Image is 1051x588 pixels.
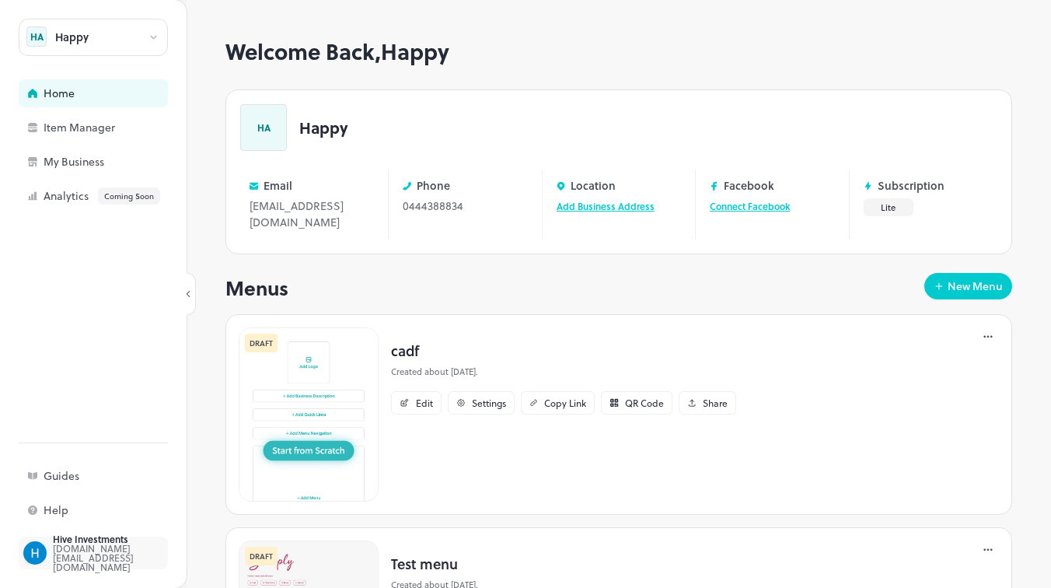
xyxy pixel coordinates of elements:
[924,273,1012,299] button: New Menu
[240,104,287,151] div: HA
[44,471,199,481] div: Guides
[53,544,199,572] div: [DOMAIN_NAME][EMAIL_ADDRESS][DOMAIN_NAME]
[53,534,199,544] div: Hive Investments
[26,26,47,47] div: HA
[264,180,292,191] p: Email
[625,398,664,408] div: QR Code
[391,553,736,574] p: Test menu
[44,156,199,167] div: My Business
[724,180,774,191] p: Facebook
[98,187,160,205] div: Coming Soon
[403,198,527,214] div: 0444388834
[225,273,288,303] p: Menus
[44,122,199,133] div: Item Manager
[571,180,616,191] p: Location
[23,541,47,565] img: ACg8ocLmo65ov1jpqWbz7SPT2e-d9NB992B3RkI0GUFuuXqH0rLO7g=s96-c
[250,198,374,230] div: [EMAIL_ADDRESS][DOMAIN_NAME]
[703,398,728,408] div: Share
[417,180,450,191] p: Phone
[391,340,736,361] p: cadf
[44,505,199,516] div: Help
[391,366,736,379] p: Created about [DATE].
[864,198,913,216] button: Lite
[472,398,506,408] div: Settings
[239,327,379,502] img: Thumbnail-Long-Card.jpg
[416,398,433,408] div: Edit
[557,199,655,213] a: Add Business Address
[55,32,89,43] div: Happy
[710,199,790,213] a: Connect Facebook
[245,547,278,565] div: DRAFT
[948,281,1003,292] div: New Menu
[299,120,348,135] p: Happy
[544,398,586,408] div: Copy Link
[44,88,199,99] div: Home
[225,39,1012,65] h1: Welcome Back, Happy
[878,180,945,191] p: Subscription
[245,334,278,352] div: DRAFT
[44,187,199,205] div: Analytics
